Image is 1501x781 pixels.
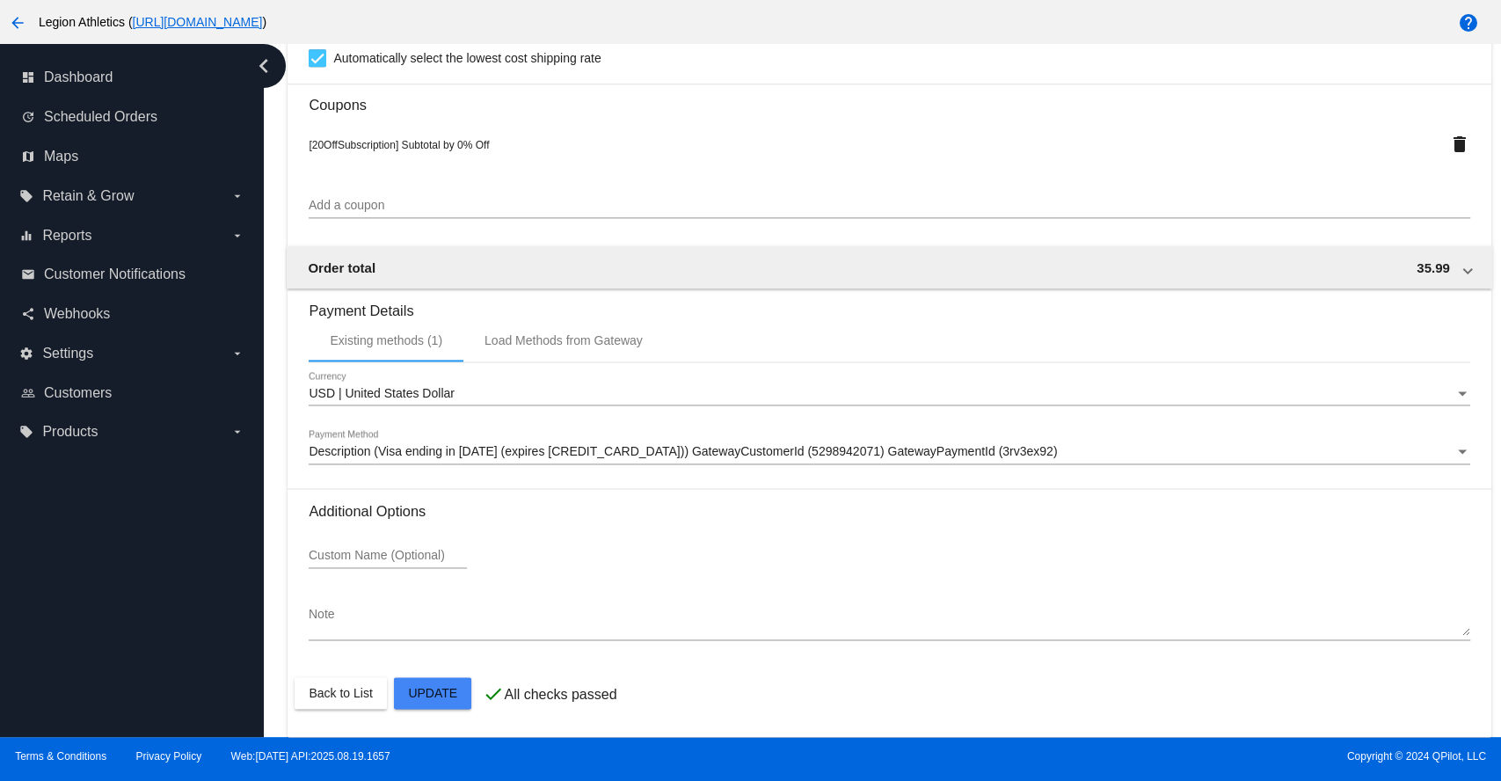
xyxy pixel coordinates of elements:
[309,199,1469,213] input: Add a coupon
[7,12,28,33] mat-icon: arrow_back
[309,445,1469,459] mat-select: Payment Method
[42,228,91,244] span: Reports
[42,424,98,440] span: Products
[308,260,375,275] span: Order total
[21,63,244,91] a: dashboard Dashboard
[1449,134,1470,155] mat-icon: delete
[330,333,442,347] div: Existing methods (1)
[44,69,113,85] span: Dashboard
[231,750,390,763] a: Web:[DATE] API:2025.08.19.1657
[133,15,263,29] a: [URL][DOMAIN_NAME]
[309,139,489,151] span: [20OffSubscription] Subtotal by 0% Off
[287,246,1491,288] mat-expansion-panel-header: Order total 35.99
[1458,12,1479,33] mat-icon: help
[309,289,1469,319] h3: Payment Details
[766,750,1486,763] span: Copyright © 2024 QPilot, LLC
[309,386,454,400] span: USD | United States Dollar
[21,260,244,288] a: email Customer Notifications
[19,229,33,243] i: equalizer
[483,683,504,704] mat-icon: check
[19,347,33,361] i: settings
[19,189,33,203] i: local_offer
[21,300,244,328] a: share Webhooks
[333,47,601,69] span: Automatically select the lowest cost shipping rate
[42,346,93,361] span: Settings
[136,750,202,763] a: Privacy Policy
[21,110,35,124] i: update
[44,149,78,164] span: Maps
[250,52,278,80] i: chevron_left
[309,549,467,563] input: Custom Name (Optional)
[485,333,643,347] div: Load Methods from Gateway
[21,386,35,400] i: people_outline
[15,750,106,763] a: Terms & Conditions
[21,307,35,321] i: share
[1417,260,1450,275] span: 35.99
[21,142,244,171] a: map Maps
[309,387,1469,401] mat-select: Currency
[230,229,244,243] i: arrow_drop_down
[309,503,1469,520] h3: Additional Options
[44,306,110,322] span: Webhooks
[230,189,244,203] i: arrow_drop_down
[230,347,244,361] i: arrow_drop_down
[44,385,112,401] span: Customers
[309,84,1469,113] h3: Coupons
[19,425,33,439] i: local_offer
[21,267,35,281] i: email
[21,150,35,164] i: map
[394,677,471,709] button: Update
[408,686,457,700] span: Update
[21,70,35,84] i: dashboard
[504,687,616,703] p: All checks passed
[230,425,244,439] i: arrow_drop_down
[44,109,157,125] span: Scheduled Orders
[309,444,1057,458] span: Description (Visa ending in [DATE] (expires [CREDIT_CARD_DATA])) GatewayCustomerId (5298942071) G...
[295,677,386,709] button: Back to List
[39,15,266,29] span: Legion Athletics ( )
[42,188,134,204] span: Retain & Grow
[21,103,244,131] a: update Scheduled Orders
[309,686,372,700] span: Back to List
[44,266,186,282] span: Customer Notifications
[21,379,244,407] a: people_outline Customers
